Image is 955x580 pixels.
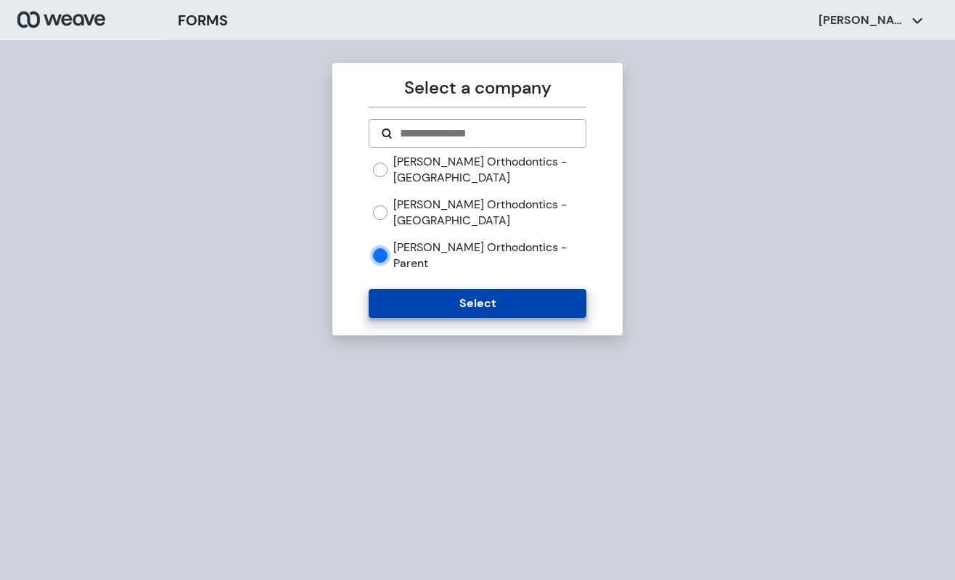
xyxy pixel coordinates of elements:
[393,197,586,228] label: [PERSON_NAME] Orthodontics - [GEOGRAPHIC_DATA]
[819,12,906,28] p: [PERSON_NAME]
[393,154,586,185] label: [PERSON_NAME] Orthodontics - [GEOGRAPHIC_DATA]
[178,9,228,31] h3: FORMS
[398,125,573,142] input: Search
[393,240,586,271] label: [PERSON_NAME] Orthodontics - Parent
[369,75,586,101] p: Select a company
[369,289,586,318] button: Select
